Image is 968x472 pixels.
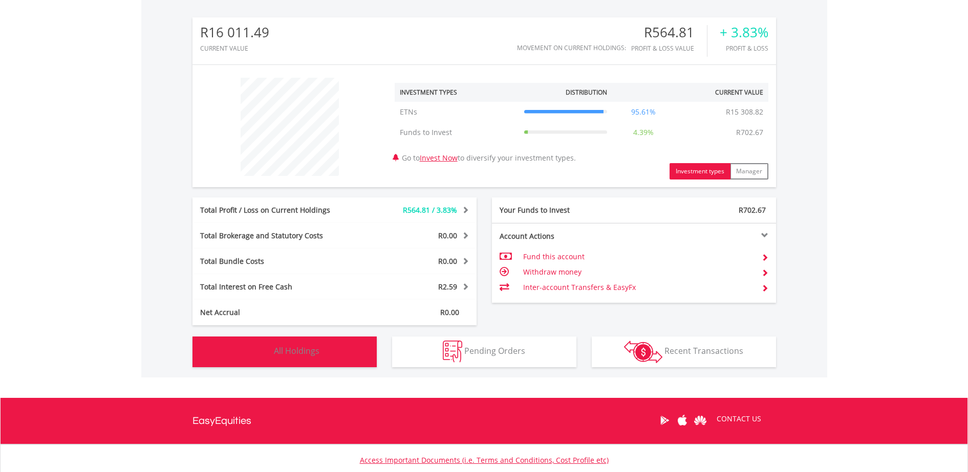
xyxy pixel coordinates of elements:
[492,231,634,241] div: Account Actions
[387,73,776,179] div: Go to to diversify your investment types.
[730,163,768,179] button: Manager
[192,398,251,444] a: EasyEquities
[464,345,525,356] span: Pending Orders
[443,341,462,363] img: pending_instructions-wht.png
[200,45,269,52] div: CURRENT VALUE
[675,83,768,102] th: Current Value
[517,44,626,51] div: Movement on Current Holdings:
[631,45,707,52] div: Profit & Loss Value
[420,153,458,163] a: Invest Now
[523,249,753,264] td: Fund this account
[631,25,707,40] div: R564.81
[523,264,753,280] td: Withdraw money
[192,307,358,318] div: Net Accrual
[250,341,272,363] img: holdings-wht.png
[670,163,730,179] button: Investment types
[720,45,768,52] div: Profit & Loss
[721,102,768,122] td: R15 308.82
[192,205,358,215] div: Total Profit / Loss on Current Holdings
[192,336,377,367] button: All Holdings
[612,102,675,122] td: 95.61%
[624,341,662,363] img: transactions-zar-wht.png
[360,455,609,465] a: Access Important Documents (i.e. Terms and Conditions, Cost Profile etc)
[692,404,709,436] a: Huawei
[403,205,457,215] span: R564.81 / 3.83%
[395,102,519,122] td: ETNs
[656,404,674,436] a: Google Play
[592,336,776,367] button: Recent Transactions
[612,122,675,143] td: 4.39%
[274,345,319,356] span: All Holdings
[739,205,766,215] span: R702.67
[192,282,358,292] div: Total Interest on Free Cash
[566,88,607,97] div: Distribution
[664,345,743,356] span: Recent Transactions
[200,25,269,40] div: R16 011.49
[731,122,768,143] td: R702.67
[674,404,692,436] a: Apple
[440,307,459,317] span: R0.00
[438,256,457,266] span: R0.00
[192,256,358,266] div: Total Bundle Costs
[438,231,457,240] span: R0.00
[192,231,358,241] div: Total Brokerage and Statutory Costs
[392,336,576,367] button: Pending Orders
[720,25,768,40] div: + 3.83%
[438,282,457,291] span: R2.59
[395,83,519,102] th: Investment Types
[709,404,768,433] a: CONTACT US
[523,280,753,295] td: Inter-account Transfers & EasyFx
[492,205,634,215] div: Your Funds to Invest
[395,122,519,143] td: Funds to Invest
